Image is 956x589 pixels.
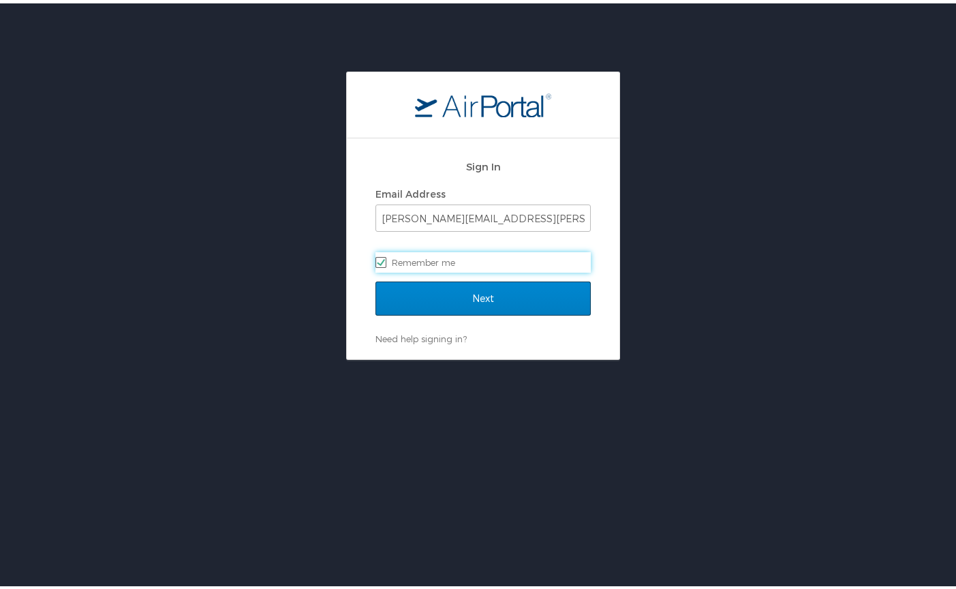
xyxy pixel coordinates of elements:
a: Need help signing in? [375,330,467,341]
input: Next [375,278,591,312]
h2: Sign In [375,155,591,171]
label: Remember me [375,249,591,269]
img: logo [415,89,551,114]
label: Email Address [375,185,446,196]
